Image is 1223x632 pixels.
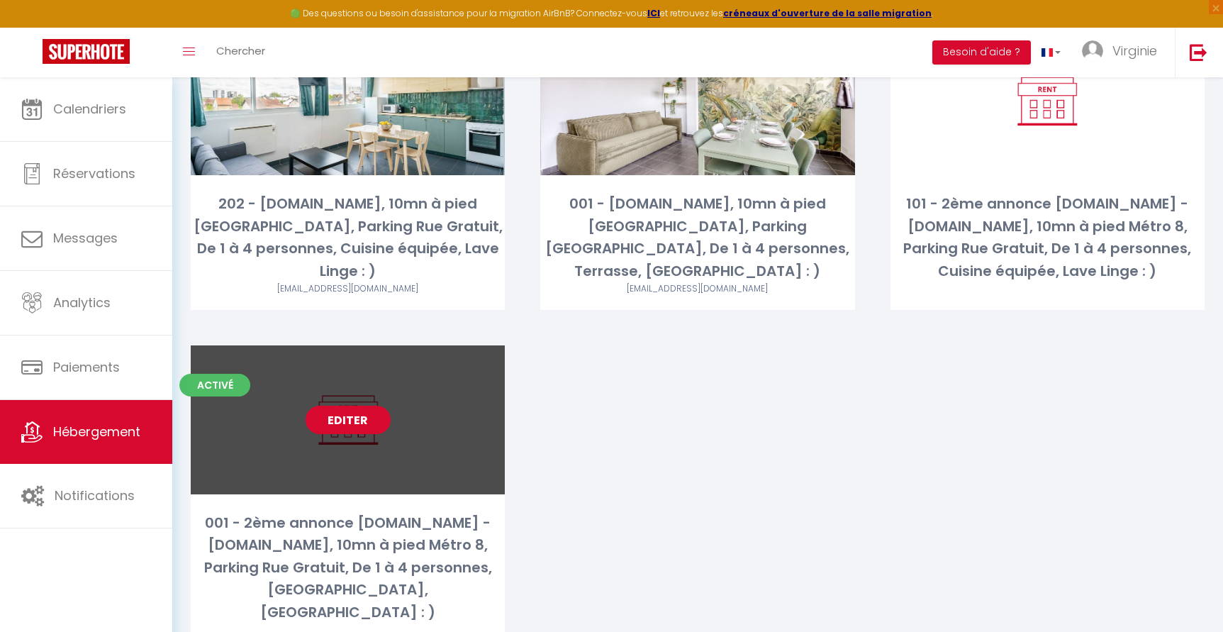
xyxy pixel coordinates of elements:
img: logout [1190,43,1207,61]
span: Calendriers [53,100,126,118]
span: Chercher [216,43,265,58]
img: Super Booking [43,39,130,64]
a: Chercher [206,28,276,77]
span: Notifications [55,487,135,504]
span: Paiements [53,358,120,376]
a: ICI [647,7,660,19]
span: Analytics [53,294,111,311]
span: Activé [179,374,250,397]
span: Virginie [1112,42,1157,60]
span: Messages [53,229,118,247]
div: 101 - 2ème annonce [DOMAIN_NAME] - [DOMAIN_NAME], 10mn à pied Métro 8, Parking Rue Gratuit, De 1 ... [890,193,1205,282]
span: Hébergement [53,423,140,440]
a: créneaux d'ouverture de la salle migration [723,7,932,19]
div: Airbnb [540,282,854,296]
div: 202 - [DOMAIN_NAME], 10mn à pied [GEOGRAPHIC_DATA], Parking Rue Gratuit, De 1 à 4 personnes, Cuis... [191,193,505,282]
div: 001 - [DOMAIN_NAME], 10mn à pied [GEOGRAPHIC_DATA], Parking [GEOGRAPHIC_DATA], De 1 à 4 personnes... [540,193,854,282]
a: ... Virginie [1071,28,1175,77]
div: Airbnb [191,282,505,296]
a: Editer [306,406,391,434]
span: Réservations [53,165,135,182]
iframe: Chat [1163,568,1212,621]
div: 001 - 2ème annonce [DOMAIN_NAME] - [DOMAIN_NAME], 10mn à pied Métro 8, Parking Rue Gratuit, De 1 ... [191,512,505,623]
button: Besoin d'aide ? [932,40,1031,65]
button: Ouvrir le widget de chat LiveChat [11,6,54,48]
img: ... [1082,40,1103,62]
